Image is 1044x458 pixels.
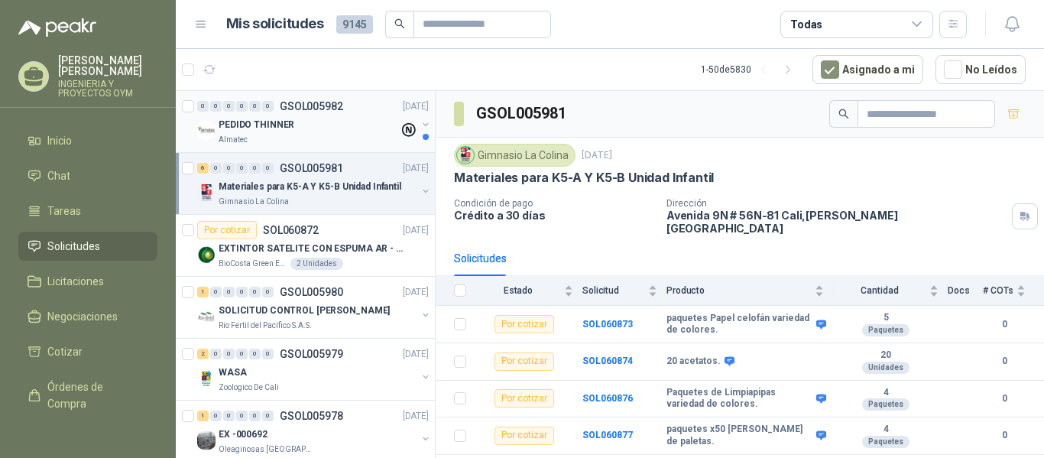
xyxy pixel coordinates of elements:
p: [DATE] [403,223,429,238]
p: GSOL005980 [280,287,343,297]
b: 20 [833,349,939,362]
div: Solicitudes [454,250,507,267]
div: 0 [223,287,235,297]
a: Cotizar [18,337,157,366]
div: 6 [197,163,209,174]
p: Crédito a 30 días [454,209,654,222]
img: Company Logo [197,184,216,202]
div: 0 [236,349,248,359]
div: Por cotizar [494,427,554,445]
span: Negociaciones [47,308,118,325]
p: GSOL005979 [280,349,343,359]
span: Licitaciones [47,273,104,290]
div: Por cotizar [494,352,554,371]
p: Almatec [219,134,248,146]
div: Por cotizar [494,389,554,408]
a: 0 0 0 0 0 0 GSOL005982[DATE] Company LogoPEDIDO THINNERAlmatec [197,97,432,146]
p: Rio Fertil del Pacífico S.A.S. [219,320,312,332]
p: Materiales para K5-A Y K5-B Unidad Infantil [219,180,401,194]
span: Tareas [47,203,81,219]
div: 1 [197,287,209,297]
p: [DATE] [403,409,429,424]
p: [DATE] [582,148,612,163]
a: 6 0 0 0 0 0 GSOL005981[DATE] Company LogoMateriales para K5-A Y K5-B Unidad InfantilGimnasio La C... [197,159,432,208]
div: Por cotizar [494,315,554,333]
div: 0 [210,163,222,174]
p: SOLICITUD CONTROL [PERSON_NAME] [219,304,390,318]
div: 0 [262,349,274,359]
span: Cotizar [47,343,83,360]
p: GSOL005982 [280,101,343,112]
a: 1 0 0 0 0 0 GSOL005980[DATE] Company LogoSOLICITUD CONTROL [PERSON_NAME]Rio Fertil del Pacífico S... [197,283,432,332]
div: 0 [210,101,222,112]
div: 0 [236,287,248,297]
p: [DATE] [403,99,429,114]
div: 2 Unidades [290,258,343,270]
img: Company Logo [197,431,216,450]
a: SOL060876 [582,393,633,404]
span: Solicitudes [47,238,100,255]
a: Órdenes de Compra [18,372,157,418]
div: Paquetes [862,436,909,448]
p: Avenida 9N # 56N-81 Cali , [PERSON_NAME][GEOGRAPHIC_DATA] [666,209,1006,235]
a: Negociaciones [18,302,157,331]
th: Estado [475,276,582,306]
p: EX -000692 [219,427,267,442]
div: Unidades [862,362,909,374]
div: 0 [223,349,235,359]
b: 0 [983,317,1026,332]
img: Company Logo [457,147,474,164]
span: search [838,109,849,119]
b: 4 [833,387,939,399]
a: Tareas [18,197,157,226]
button: Asignado a mi [812,55,923,84]
p: Oleaginosas [GEOGRAPHIC_DATA][PERSON_NAME] [219,443,315,456]
div: 0 [236,411,248,421]
h1: Mis solicitudes [226,13,324,35]
div: 0 [210,411,222,421]
div: 0 [249,411,261,421]
div: 0 [249,101,261,112]
b: 5 [833,312,939,324]
p: Condición de pago [454,198,654,209]
img: Company Logo [197,369,216,388]
h3: GSOL005981 [476,102,569,125]
div: 0 [262,101,274,112]
div: Por cotizar [197,221,257,239]
b: SOL060873 [582,319,633,330]
div: 0 [249,287,261,297]
span: Producto [666,285,812,296]
b: 20 acetatos. [666,356,721,368]
p: [DATE] [403,285,429,300]
span: Cantidad [833,285,926,296]
div: 2 [197,349,209,359]
p: GSOL005981 [280,163,343,174]
a: Licitaciones [18,267,157,296]
p: [DATE] [403,347,429,362]
b: 0 [983,428,1026,443]
img: Company Logo [197,245,216,264]
div: 0 [210,349,222,359]
div: 0 [223,163,235,174]
a: SOL060874 [582,356,633,366]
a: SOL060877 [582,430,633,440]
p: Zoologico De Cali [219,382,279,394]
button: No Leídos [935,55,1026,84]
th: Docs [948,276,983,306]
b: 0 [983,354,1026,369]
div: 0 [236,163,248,174]
p: PEDIDO THINNER [219,118,294,132]
div: 0 [262,287,274,297]
span: search [394,18,405,29]
span: Estado [475,285,561,296]
img: Company Logo [197,122,216,140]
a: 2 0 0 0 0 0 GSOL005979[DATE] Company LogoWASAZoologico De Cali [197,345,432,394]
span: # COTs [983,285,1013,296]
div: 0 [249,349,261,359]
p: [PERSON_NAME] [PERSON_NAME] [58,55,157,76]
span: Solicitud [582,285,645,296]
div: Paquetes [862,324,909,336]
